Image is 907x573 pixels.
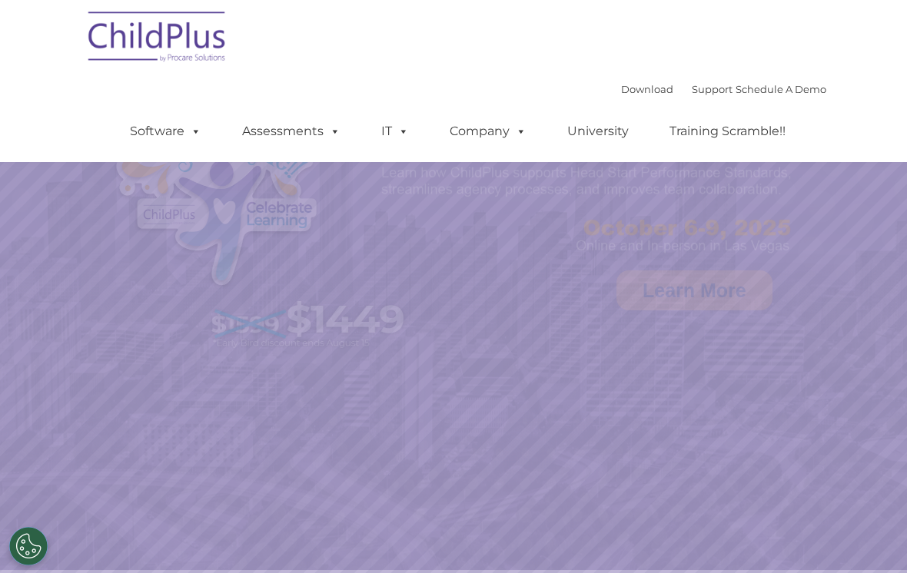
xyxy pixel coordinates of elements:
[654,116,801,147] a: Training Scramble!!
[552,116,644,147] a: University
[621,83,826,95] font: |
[115,116,217,147] a: Software
[736,83,826,95] a: Schedule A Demo
[81,1,234,78] img: ChildPlus by Procare Solutions
[9,527,48,565] button: Cookies Settings
[227,116,356,147] a: Assessments
[621,83,673,95] a: Download
[434,116,542,147] a: Company
[692,83,733,95] a: Support
[366,116,424,147] a: IT
[616,270,772,310] a: Learn More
